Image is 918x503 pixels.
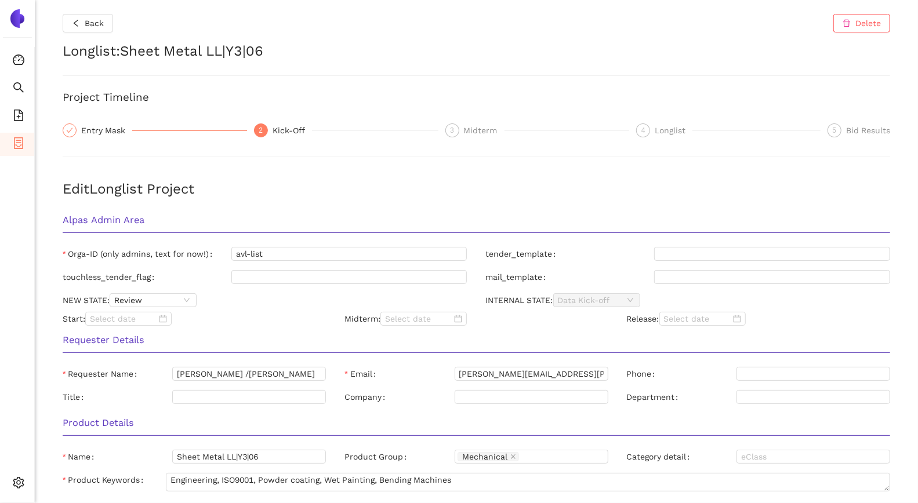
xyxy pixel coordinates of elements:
span: setting [13,473,24,496]
label: Phone [627,367,660,381]
span: close [510,454,516,461]
label: touchless_tender_flag [63,270,159,284]
span: dashboard [13,50,24,73]
h2: Longlist : Sheet Metal LL|Y3|06 [63,42,890,61]
span: check [66,127,73,134]
input: Select date [664,312,731,325]
input: Name [172,450,326,464]
input: Requester Name [172,367,326,381]
img: Logo [8,9,27,28]
div: Midterm [464,123,505,137]
span: file-add [13,105,24,129]
div: Start: [53,312,335,326]
input: Category detail [736,450,890,464]
div: INTERNAL STATE: [477,293,900,307]
label: Requester Name [63,367,141,381]
span: Data Kick-off [558,294,636,307]
label: Email [344,367,380,381]
button: deleteDelete [833,14,890,32]
label: Product Group [344,450,411,464]
label: tender_template [486,247,561,261]
input: Orga-ID (only admins, text for now!) [231,247,467,261]
span: Back [85,17,104,30]
input: Title [172,390,326,404]
span: 2 [259,126,263,134]
input: Select date [385,312,452,325]
label: Product Keywords [63,473,148,487]
input: Phone [736,367,890,381]
div: Kick-Off [273,123,312,137]
div: Entry Mask [63,123,247,137]
h3: Project Timeline [63,90,890,105]
input: Email [455,367,608,381]
span: search [13,78,24,101]
label: Department [627,390,683,404]
label: mail_template [486,270,551,284]
span: 4 [641,126,645,134]
span: 3 [450,126,454,134]
span: left [72,19,80,28]
span: Mechanical [458,452,519,461]
span: Mechanical [463,453,508,461]
label: Title [63,390,88,404]
div: Midterm: [335,312,617,326]
span: Delete [855,17,881,30]
h3: Requester Details [63,333,890,348]
input: Company [455,390,608,404]
h3: Product Details [63,415,890,431]
span: Review [114,294,192,307]
input: Department [736,390,890,404]
label: Category detail [627,450,695,464]
div: Entry Mask [81,123,132,137]
div: NEW STATE: [53,293,477,307]
textarea: Product Keywords [166,473,890,491]
label: Company [344,390,390,404]
div: Longlist [655,123,692,137]
input: mail_template [654,270,890,284]
span: container [13,133,24,156]
button: leftBack [63,14,113,32]
input: tender_template [654,247,890,261]
div: Release: [618,312,899,326]
label: Orga-ID (only admins, text for now!) [63,247,217,261]
span: 5 [833,126,837,134]
h2: Edit Longlist Project [63,180,890,199]
input: Select date [90,312,157,325]
label: Name [63,450,99,464]
span: delete [843,19,851,28]
div: 2Kick-Off [254,123,438,137]
span: Bid Results [846,126,890,135]
input: touchless_tender_flag [231,270,467,284]
h3: Alpas Admin Area [63,213,890,228]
